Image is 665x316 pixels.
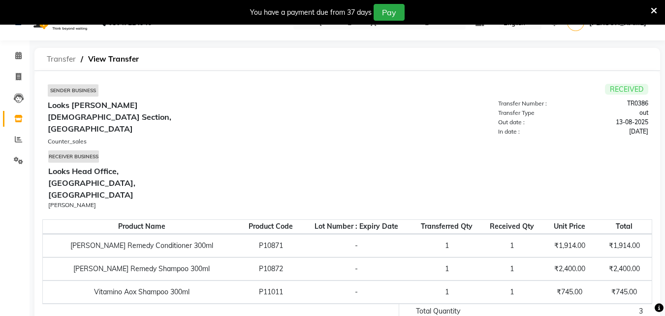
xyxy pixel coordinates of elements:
th: Lot Number : Expiry Date [301,219,412,234]
div: 13-08-2025 [573,118,654,127]
td: 1 [482,281,542,304]
td: - [301,257,412,281]
div: [PERSON_NAME] [48,201,347,210]
td: 1 [482,257,542,281]
span: RECEIVED [605,84,648,95]
div: Transfer Number : [492,99,573,108]
div: You have a payment due from 37 days [250,7,372,18]
b: Looks Head Office, [GEOGRAPHIC_DATA], [GEOGRAPHIC_DATA] [48,166,135,200]
div: Sender Business [48,84,98,97]
td: - [301,234,412,257]
th: Product Name [43,219,241,234]
td: ₹745.00 [542,281,597,304]
td: Vitamino Aox Shampoo 300ml [43,281,241,304]
td: P10871 [241,234,301,257]
th: Product Code [241,219,301,234]
span: View Transfer [83,50,144,68]
div: out [573,108,654,117]
td: ₹1,914.00 [597,234,652,257]
td: P11011 [241,281,301,304]
td: ₹2,400.00 [597,257,652,281]
b: Looks [PERSON_NAME] [DEMOGRAPHIC_DATA] Section, [GEOGRAPHIC_DATA] [48,100,171,134]
th: Received Qty [482,219,542,234]
td: 1 [412,281,482,304]
div: TR0386 [573,99,654,108]
td: [PERSON_NAME] Remedy Conditioner 300ml [43,234,241,257]
td: ₹1,914.00 [542,234,597,257]
th: Unit Price [542,219,597,234]
td: P10872 [241,257,301,281]
td: [PERSON_NAME] Remedy Shampoo 300ml [43,257,241,281]
td: 1 [412,234,482,257]
div: [DATE] [573,127,654,136]
th: Transferred Qty [412,219,482,234]
div: In date : [492,127,573,136]
td: ₹2,400.00 [542,257,597,281]
th: Total [597,219,652,234]
div: Transfer Type [492,108,573,117]
div: Counter_sales [48,137,347,146]
button: Pay [374,4,405,21]
div: Receiver Business [48,150,99,163]
span: Transfer [42,50,81,68]
div: Out date : [492,118,573,127]
td: - [301,281,412,304]
td: 1 [412,257,482,281]
td: 1 [482,234,542,257]
td: ₹745.00 [597,281,652,304]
